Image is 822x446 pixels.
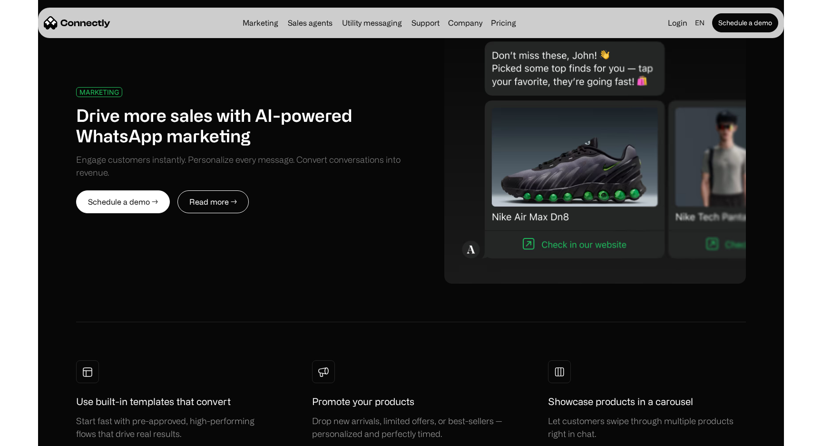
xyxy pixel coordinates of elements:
h1: Showcase products in a carousel [548,395,693,409]
aside: Language selected: English [10,428,57,443]
div: Drop new arrivals, limited offers, or best-sellers — personalized and perfectly timed. [312,415,510,440]
a: Support [408,19,443,27]
ul: Language list [19,429,57,443]
div: MARKETING [79,89,119,96]
a: Sales agents [284,19,336,27]
div: en [691,16,710,30]
a: Read more → [177,190,249,213]
h1: Drive more sales with AI-powered WhatsApp marketing [76,105,411,146]
a: Marketing [239,19,282,27]
div: Let customers swipe through multiple products right in chat. [548,415,746,440]
div: en [695,16,705,30]
div: Company [448,16,482,30]
a: Pricing [487,19,520,27]
h1: Promote your products [312,395,414,409]
a: Utility messaging [338,19,406,27]
a: home [44,16,110,30]
a: Schedule a demo → [76,190,170,213]
div: Start fast with pre-approved, high-performing flows that drive real results. [76,415,274,440]
div: Company [445,16,485,30]
div: Engage customers instantly. Personalize every message. Convert conversations into revenue. [76,153,411,179]
a: Schedule a demo [712,13,778,32]
a: Login [664,16,691,30]
h1: Use built-in templates that convert [76,395,231,409]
